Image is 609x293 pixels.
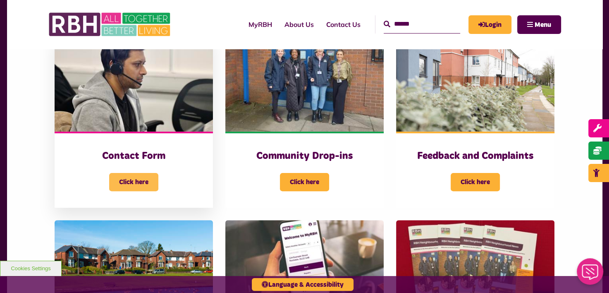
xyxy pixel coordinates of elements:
span: Click here [280,173,329,191]
img: Heywood Drop In 2024 [225,32,384,132]
a: MyRBH [242,13,278,36]
img: Contact Centre February 2024 (4) [55,32,213,132]
img: SAZMEDIA RBH 22FEB24 97 [396,32,554,132]
a: About Us [278,13,320,36]
input: Search [384,15,460,33]
a: Feedback and Complaints Click here [396,32,554,208]
button: Language & Accessibility [252,278,353,291]
h3: Contact Form [71,150,196,163]
img: RBH [48,8,172,41]
a: Community Drop-ins Click here [225,32,384,208]
span: Click here [451,173,500,191]
span: Menu [535,22,551,28]
button: Navigation [517,15,561,34]
a: MyRBH [468,15,511,34]
a: Contact Us [320,13,367,36]
span: Click here [109,173,158,191]
h3: Community Drop-ins [242,150,367,163]
h3: Feedback and Complaints [413,150,538,163]
iframe: Netcall Web Assistant for live chat [572,256,609,293]
a: Contact Form Click here [55,32,213,208]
